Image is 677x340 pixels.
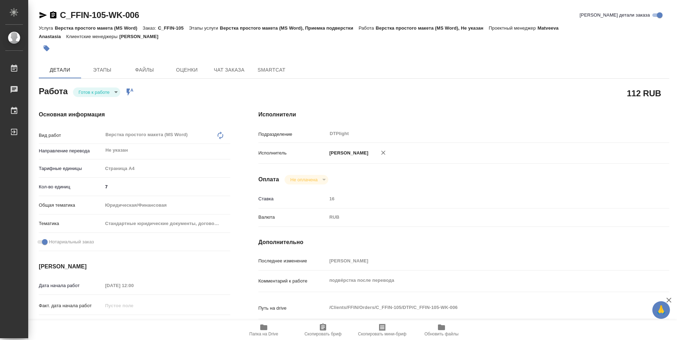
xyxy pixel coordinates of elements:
[234,320,293,340] button: Папка на Drive
[258,238,669,247] h4: Дополнительно
[85,66,119,74] span: Этапы
[258,150,327,157] p: Исполнитель
[258,214,327,221] p: Валюта
[288,177,319,183] button: Не оплачена
[652,301,670,319] button: 🙏
[39,282,103,289] p: Дата начала работ
[258,305,327,312] p: Путь на drive
[103,300,164,311] input: Пустое поле
[412,320,471,340] button: Обновить файлы
[39,262,230,271] h4: [PERSON_NAME]
[327,274,635,286] textarea: подвёрстка после перевода
[158,25,189,31] p: C_FFIN-105
[258,278,327,285] p: Комментарий к работе
[39,110,230,119] h4: Основная информация
[39,84,68,97] h2: Работа
[327,150,368,157] p: [PERSON_NAME]
[55,25,142,31] p: Верстка простого макета (MS Word)
[212,66,246,74] span: Чат заказа
[49,11,57,19] button: Скопировать ссылку
[220,25,359,31] p: Верстка простого макета (MS Word), Приемка подверстки
[73,87,120,97] div: Готов к работе
[353,320,412,340] button: Скопировать мини-бриф
[170,66,204,74] span: Оценки
[77,89,112,95] button: Готов к работе
[425,332,459,336] span: Обновить файлы
[39,147,103,154] p: Направление перевода
[39,25,55,31] p: Услуга
[327,194,635,204] input: Пустое поле
[39,41,54,56] button: Добавить тэг
[103,319,164,329] input: Пустое поле
[119,34,164,39] p: [PERSON_NAME]
[39,202,103,209] p: Общая тематика
[258,257,327,265] p: Последнее изменение
[103,182,230,192] input: ✎ Введи что-нибудь
[327,302,635,314] textarea: /Clients/FFIN/Orders/C_FFIN-105/DTP/C_FFIN-105-WK-006
[627,87,661,99] h2: 112 RUB
[293,320,353,340] button: Скопировать бриф
[103,199,230,211] div: Юридическая/Финансовая
[258,195,327,202] p: Ставка
[655,303,667,317] span: 🙏
[103,163,230,175] div: Страница А4
[327,211,635,223] div: RUB
[285,175,328,184] div: Готов к работе
[327,256,635,266] input: Пустое поле
[489,25,537,31] p: Проектный менеджер
[39,220,103,227] p: Тематика
[142,25,158,31] p: Заказ:
[39,165,103,172] p: Тарифные единицы
[128,66,161,74] span: Файлы
[49,238,94,245] span: Нотариальный заказ
[258,131,327,138] p: Подразделение
[39,183,103,190] p: Кол-во единиц
[43,66,77,74] span: Детали
[60,10,139,20] a: C_FFIN-105-WK-006
[258,175,279,184] h4: Оплата
[304,332,341,336] span: Скопировать бриф
[103,280,164,291] input: Пустое поле
[103,218,230,230] div: Стандартные юридические документы, договоры, уставы
[255,66,288,74] span: SmartCat
[66,34,120,39] p: Клиентские менеджеры
[39,302,103,309] p: Факт. дата начала работ
[249,332,278,336] span: Папка на Drive
[258,110,669,119] h4: Исполнители
[358,332,406,336] span: Скопировать мини-бриф
[376,25,489,31] p: Верстка простого макета (MS Word), Не указан
[359,25,376,31] p: Работа
[376,145,391,160] button: Удалить исполнителя
[39,11,47,19] button: Скопировать ссылку для ЯМессенджера
[580,12,650,19] span: [PERSON_NAME] детали заказа
[189,25,220,31] p: Этапы услуги
[39,132,103,139] p: Вид работ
